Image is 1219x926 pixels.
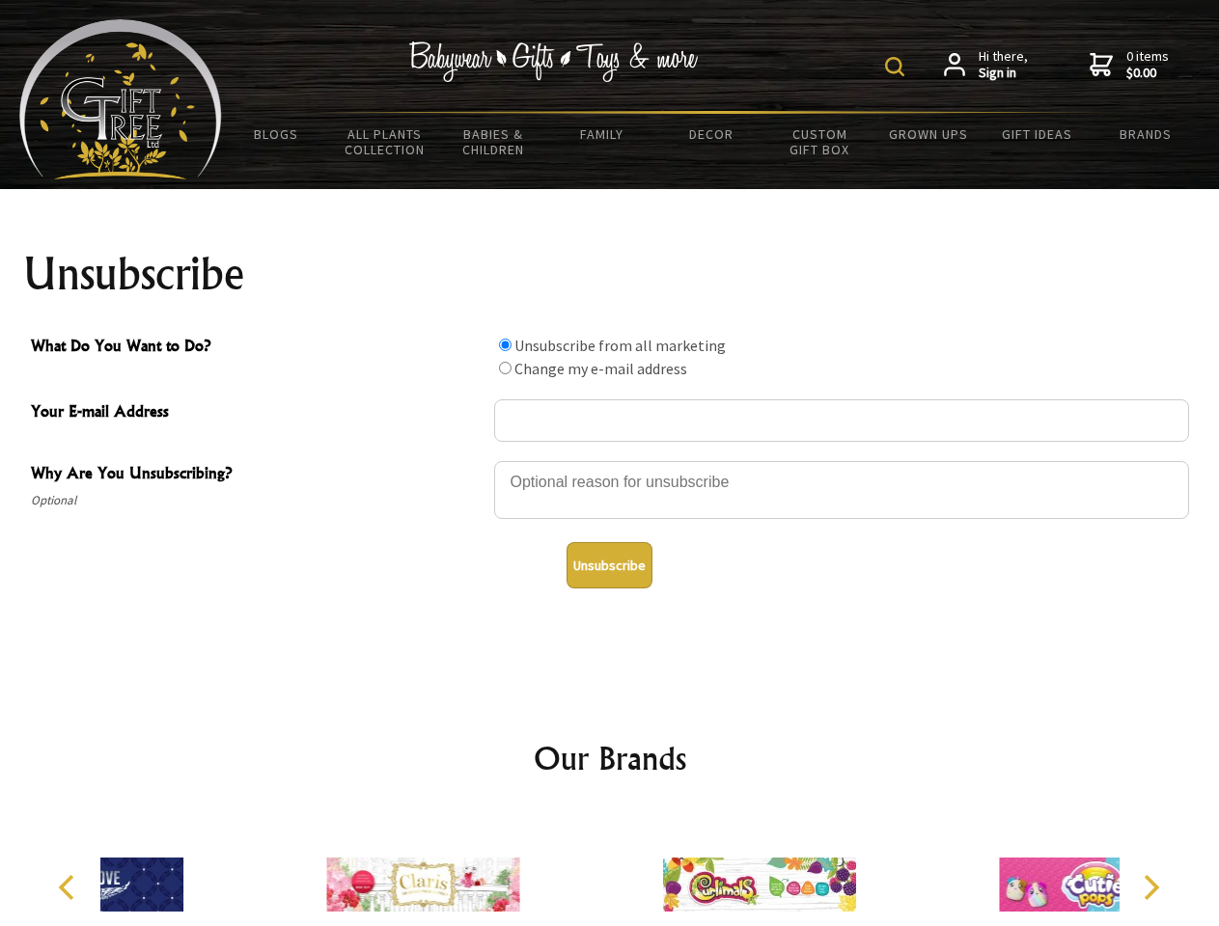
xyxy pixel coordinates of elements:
[494,399,1189,442] input: Your E-mail Address
[873,114,983,154] a: Grown Ups
[48,866,91,909] button: Previous
[1129,866,1172,909] button: Next
[494,461,1189,519] textarea: Why Are You Unsubscribing?
[31,461,485,489] span: Why Are You Unsubscribing?
[31,489,485,512] span: Optional
[19,19,222,179] img: Babyware - Gifts - Toys and more...
[331,114,440,170] a: All Plants Collection
[1126,47,1169,82] span: 0 items
[885,57,904,76] img: product search
[765,114,874,170] a: Custom Gift Box
[514,359,687,378] label: Change my e-mail address
[23,251,1197,297] h1: Unsubscribe
[979,65,1028,82] strong: Sign in
[979,48,1028,82] span: Hi there,
[222,114,331,154] a: BLOGS
[1126,65,1169,82] strong: $0.00
[39,735,1181,781] h2: Our Brands
[499,339,512,351] input: What Do You Want to Do?
[548,114,657,154] a: Family
[1092,114,1201,154] a: Brands
[983,114,1092,154] a: Gift Ideas
[1090,48,1169,82] a: 0 items$0.00
[409,41,699,82] img: Babywear - Gifts - Toys & more
[31,399,485,427] span: Your E-mail Address
[514,336,726,355] label: Unsubscribe from all marketing
[656,114,765,154] a: Decor
[439,114,548,170] a: Babies & Children
[499,362,512,374] input: What Do You Want to Do?
[944,48,1028,82] a: Hi there,Sign in
[31,334,485,362] span: What Do You Want to Do?
[567,542,652,588] button: Unsubscribe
